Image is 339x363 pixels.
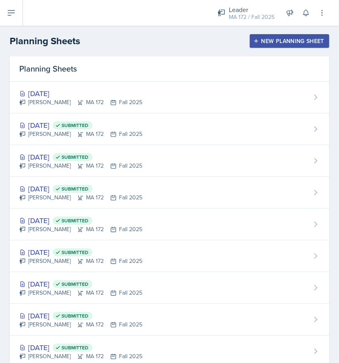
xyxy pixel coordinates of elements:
[229,5,275,14] div: Leader
[19,257,142,265] div: [PERSON_NAME] MA 172 Fall 2025
[10,209,329,240] a: [DATE] Submitted [PERSON_NAME]MA 172Fall 2025
[10,145,329,177] a: [DATE] Submitted [PERSON_NAME]MA 172Fall 2025
[19,98,142,107] div: [PERSON_NAME] MA 172 Fall 2025
[19,162,142,170] div: [PERSON_NAME] MA 172 Fall 2025
[62,313,88,319] span: Submitted
[19,352,142,361] div: [PERSON_NAME] MA 172 Fall 2025
[255,38,324,44] div: New Planning Sheet
[10,56,329,82] div: Planning Sheets
[250,34,329,48] button: New Planning Sheet
[19,225,142,234] div: [PERSON_NAME] MA 172 Fall 2025
[19,120,142,131] div: [DATE]
[19,310,142,321] div: [DATE]
[19,88,142,99] div: [DATE]
[10,304,329,336] a: [DATE] Submitted [PERSON_NAME]MA 172Fall 2025
[62,345,88,351] span: Submitted
[19,130,142,138] div: [PERSON_NAME] MA 172 Fall 2025
[62,217,88,224] span: Submitted
[62,249,88,256] span: Submitted
[229,13,275,21] div: MA 172 / Fall 2025
[62,281,88,287] span: Submitted
[10,177,329,209] a: [DATE] Submitted [PERSON_NAME]MA 172Fall 2025
[62,122,88,129] span: Submitted
[62,186,88,192] span: Submitted
[19,289,142,297] div: [PERSON_NAME] MA 172 Fall 2025
[19,247,142,258] div: [DATE]
[19,320,142,329] div: [PERSON_NAME] MA 172 Fall 2025
[10,272,329,304] a: [DATE] Submitted [PERSON_NAME]MA 172Fall 2025
[10,113,329,145] a: [DATE] Submitted [PERSON_NAME]MA 172Fall 2025
[19,215,142,226] div: [DATE]
[10,82,329,113] a: [DATE] [PERSON_NAME]MA 172Fall 2025
[10,34,80,48] h2: Planning Sheets
[10,240,329,272] a: [DATE] Submitted [PERSON_NAME]MA 172Fall 2025
[62,154,88,160] span: Submitted
[19,342,142,353] div: [DATE]
[19,279,142,289] div: [DATE]
[19,152,142,162] div: [DATE]
[19,183,142,194] div: [DATE]
[19,193,142,202] div: [PERSON_NAME] MA 172 Fall 2025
